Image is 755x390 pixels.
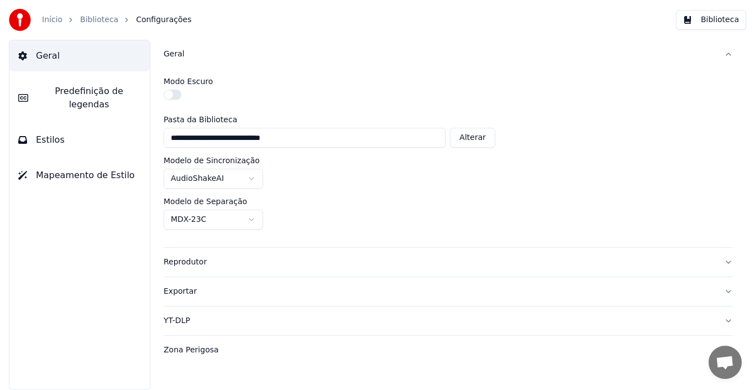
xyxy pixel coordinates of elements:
a: Biblioteca [80,14,118,25]
button: YT-DLP [164,306,733,335]
div: Reprodutor [164,257,715,268]
span: Predefinição de legendas [37,85,141,111]
button: Zona Perigosa [164,336,733,365]
span: Estilos [36,133,65,147]
nav: breadcrumb [42,14,191,25]
button: Reprodutor [164,248,733,277]
span: Configurações [136,14,191,25]
div: Exportar [164,286,715,297]
div: Bate-papo aberto [709,346,742,379]
button: Predefinição de legendas [9,76,150,120]
div: Geral [164,69,733,247]
button: Exportar [164,277,733,306]
button: Biblioteca [676,10,746,30]
img: youka [9,9,31,31]
span: Geral [36,49,60,63]
label: Modo Escuro [164,77,213,85]
button: Alterar [450,128,495,148]
label: Pasta da Biblioteca [164,116,495,123]
div: Geral [164,49,715,60]
button: Estilos [9,124,150,155]
button: Geral [164,40,733,69]
button: Mapeamento de Estilo [9,160,150,191]
label: Modelo de Sincronização [164,157,260,164]
a: Início [42,14,62,25]
button: Geral [9,40,150,71]
span: Mapeamento de Estilo [36,169,135,182]
div: YT-DLP [164,315,715,326]
div: Zona Perigosa [164,345,715,356]
label: Modelo de Separação [164,197,247,205]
